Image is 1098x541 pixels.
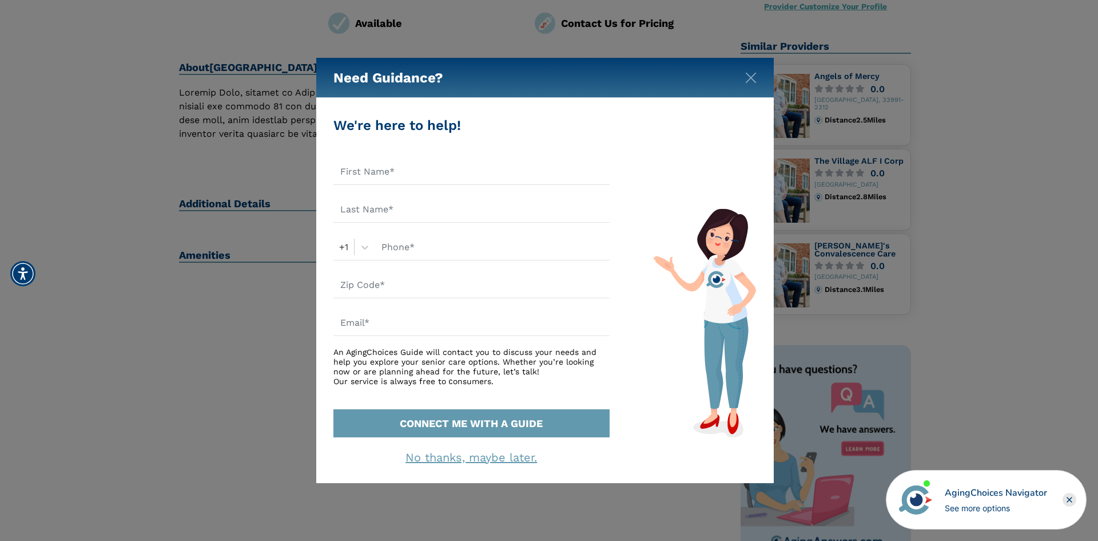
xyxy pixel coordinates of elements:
img: match-guide-form.svg [653,208,756,437]
div: AgingChoices Navigator [945,486,1047,500]
input: Last Name* [333,196,610,223]
div: An AgingChoices Guide will contact you to discuss your needs and help you explore your senior car... [333,347,610,386]
input: First Name* [333,159,610,185]
div: We're here to help! [333,115,610,136]
a: No thanks, maybe later. [405,451,537,464]
div: Accessibility Menu [10,261,35,286]
div: Close [1063,493,1076,507]
button: CONNECT ME WITH A GUIDE [333,409,610,437]
input: Email* [333,310,610,336]
button: Close [745,70,757,81]
img: modal-close.svg [745,72,757,84]
input: Zip Code* [333,272,610,298]
img: avatar [896,480,935,519]
div: See more options [945,502,1047,514]
input: Phone* [375,234,610,260]
h5: Need Guidance? [333,58,443,98]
